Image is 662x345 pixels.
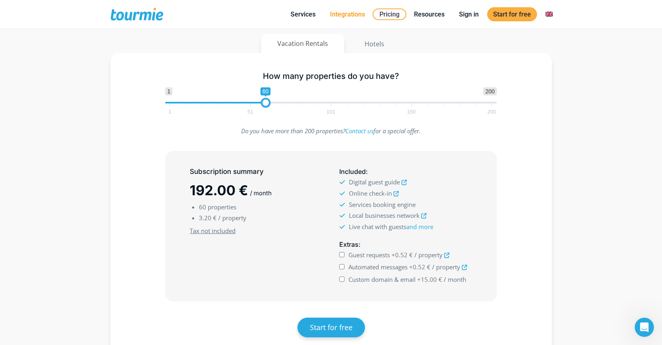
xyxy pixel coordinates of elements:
iframe: Intercom live chat [635,318,654,337]
a: Resources [408,9,451,19]
span: 192.00 € [190,182,248,198]
a: Contact us [345,127,373,135]
span: 101 [325,110,336,114]
span: / property [218,214,246,222]
span: +0.52 € [409,263,430,271]
span: / month [250,189,272,197]
a: Integrations [324,9,371,19]
h5: How many properties do you have? [165,71,497,81]
span: 150 [406,110,417,114]
a: Pricing [373,8,406,20]
span: Extras [339,240,359,248]
span: Guest requests [348,251,390,259]
button: Vacation Rentals [261,34,344,53]
u: Tax not included [190,227,236,235]
a: Start for free [487,7,537,21]
a: Services [285,9,322,19]
span: / property [414,251,443,259]
span: Start for free [310,322,353,332]
span: Included [339,167,366,176]
span: properties [208,203,236,211]
span: 3.20 € [199,214,217,222]
a: Start for free [297,318,365,337]
button: Hotels [348,34,401,54]
span: 51 [246,110,254,114]
span: +0.52 € [391,251,413,259]
span: Live chat with guests [349,223,433,231]
a: Sign in [453,9,485,19]
span: 60 [199,203,206,211]
span: 200 [486,110,498,114]
span: / property [432,263,460,271]
h5: : [339,167,472,177]
h5: Subscription summary [190,167,322,177]
span: Local businesses network [349,211,420,219]
span: Online check-in [349,189,392,197]
span: 1 [167,110,172,114]
h5: : [339,240,472,250]
span: +15.00 € [417,275,442,283]
span: 200 [483,87,496,95]
span: 60 [260,87,271,95]
span: Services booking engine [349,200,416,209]
a: and more [406,223,433,231]
p: Do you have more than 200 properties? for a special offer. [165,126,497,136]
span: Digital guest guide [349,178,400,186]
span: Automated messages [348,263,408,271]
span: / month [444,275,466,283]
span: Custom domain & email [348,275,416,283]
a: Switch to [539,9,559,19]
span: 1 [165,87,172,95]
